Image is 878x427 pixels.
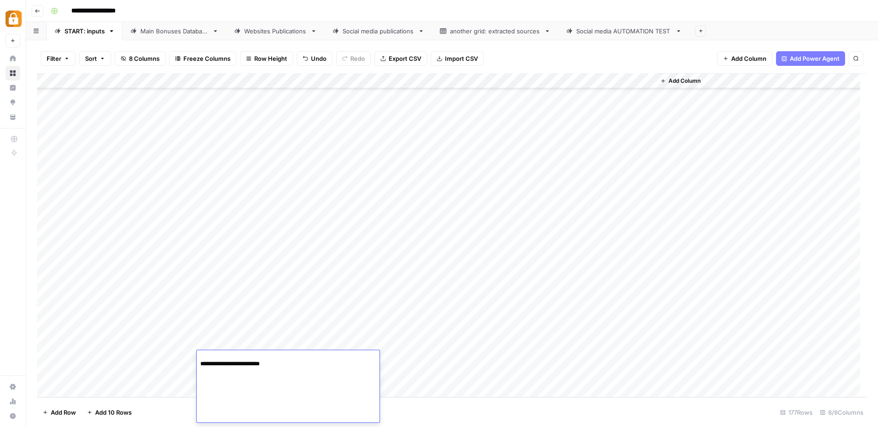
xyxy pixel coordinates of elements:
[37,405,81,420] button: Add Row
[431,51,484,66] button: Import CSV
[5,379,20,394] a: Settings
[311,54,327,63] span: Undo
[5,409,20,423] button: Help + Support
[47,54,61,63] span: Filter
[389,54,421,63] span: Export CSV
[445,54,478,63] span: Import CSV
[129,54,160,63] span: 8 Columns
[731,54,766,63] span: Add Column
[254,54,287,63] span: Row Height
[5,80,20,95] a: Insights
[183,54,230,63] span: Freeze Columns
[244,27,307,36] div: Websites Publications
[41,51,75,66] button: Filter
[717,51,772,66] button: Add Column
[226,22,325,40] a: Websites Publications
[576,27,672,36] div: Social media AUTOMATION TEST
[432,22,558,40] a: another grid: extracted sources
[325,22,432,40] a: Social media publications
[558,22,690,40] a: Social media AUTOMATION TEST
[81,405,137,420] button: Add 10 Rows
[47,22,123,40] a: START: inputs
[5,394,20,409] a: Usage
[375,51,427,66] button: Export CSV
[297,51,332,66] button: Undo
[5,66,20,80] a: Browse
[240,51,293,66] button: Row Height
[657,75,704,87] button: Add Column
[790,54,840,63] span: Add Power Agent
[79,51,111,66] button: Sort
[95,408,132,417] span: Add 10 Rows
[51,408,76,417] span: Add Row
[5,7,20,30] button: Workspace: Adzz
[169,51,236,66] button: Freeze Columns
[776,405,816,420] div: 177 Rows
[5,11,22,27] img: Adzz Logo
[5,51,20,66] a: Home
[5,110,20,124] a: Your Data
[115,51,166,66] button: 8 Columns
[343,27,414,36] div: Social media publications
[85,54,97,63] span: Sort
[669,77,701,85] span: Add Column
[336,51,371,66] button: Redo
[123,22,226,40] a: Main Bonuses Database
[450,27,541,36] div: another grid: extracted sources
[350,54,365,63] span: Redo
[140,27,209,36] div: Main Bonuses Database
[64,27,105,36] div: START: inputs
[776,51,845,66] button: Add Power Agent
[5,95,20,110] a: Opportunities
[816,405,867,420] div: 8/8 Columns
